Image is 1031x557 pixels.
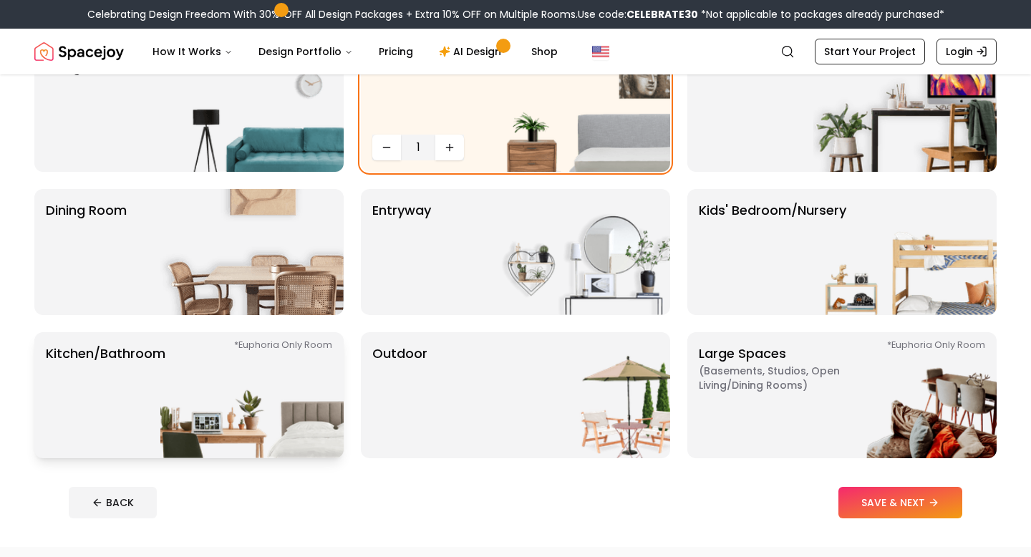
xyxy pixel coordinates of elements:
img: Kids' Bedroom/Nursery [813,189,997,315]
span: *Not applicable to packages already purchased* [698,7,944,21]
p: Large Spaces [699,344,878,447]
span: ( Basements, Studios, Open living/dining rooms ) [699,364,878,392]
button: Design Portfolio [247,37,364,66]
img: Outdoor [487,332,670,458]
p: Outdoor [372,344,427,447]
button: SAVE & NEXT [838,487,962,518]
a: Login [936,39,997,64]
p: Office [699,57,738,160]
img: United States [592,43,609,60]
button: BACK [69,487,157,518]
img: Spacejoy Logo [34,37,124,66]
p: Bedroom [372,57,432,129]
button: How It Works [141,37,244,66]
button: Decrease quantity [372,135,401,160]
a: AI Design [427,37,517,66]
div: Celebrating Design Freedom With 30% OFF All Design Packages + Extra 10% OFF on Multiple Rooms. [87,7,944,21]
a: Shop [520,37,569,66]
img: Large Spaces *Euphoria Only [813,332,997,458]
img: Living Room [160,46,344,172]
b: CELEBRATE30 [626,7,698,21]
span: 1 [407,139,430,156]
nav: Global [34,29,997,74]
img: entryway [487,189,670,315]
img: Dining Room [160,189,344,315]
a: Pricing [367,37,425,66]
a: Start Your Project [815,39,925,64]
p: Dining Room [46,200,127,304]
a: Spacejoy [34,37,124,66]
button: Increase quantity [435,135,464,160]
nav: Main [141,37,569,66]
p: Kids' Bedroom/Nursery [699,200,846,304]
img: Office [813,46,997,172]
p: Kitchen/Bathroom [46,344,165,447]
img: Bedroom [487,46,670,172]
img: Kitchen/Bathroom *Euphoria Only [160,332,344,458]
p: Living Room [46,57,122,160]
p: entryway [372,200,431,304]
span: Use code: [578,7,698,21]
